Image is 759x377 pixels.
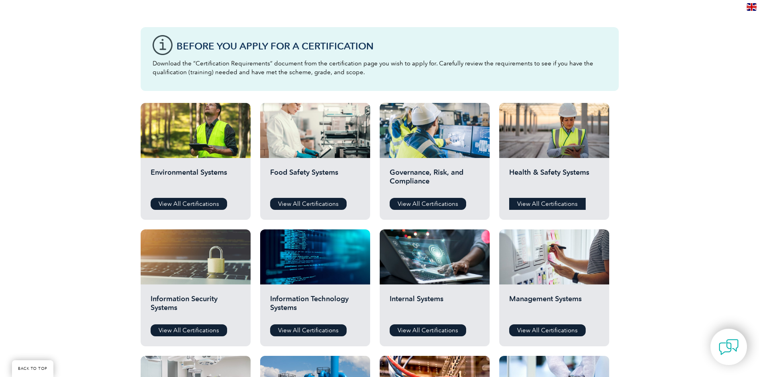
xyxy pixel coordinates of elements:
h2: Governance, Risk, and Compliance [390,168,480,192]
a: BACK TO TOP [12,360,53,377]
h2: Food Safety Systems [270,168,360,192]
h2: Environmental Systems [151,168,241,192]
a: View All Certifications [390,324,466,336]
h2: Internal Systems [390,294,480,318]
img: contact-chat.png [719,337,739,357]
a: View All Certifications [151,198,227,210]
a: View All Certifications [509,198,586,210]
h3: Before You Apply For a Certification [177,41,607,51]
h2: Health & Safety Systems [509,168,599,192]
h2: Information Security Systems [151,294,241,318]
a: View All Certifications [390,198,466,210]
h2: Information Technology Systems [270,294,360,318]
h2: Management Systems [509,294,599,318]
img: en [747,3,757,11]
a: View All Certifications [151,324,227,336]
a: View All Certifications [270,198,347,210]
p: Download the “Certification Requirements” document from the certification page you wish to apply ... [153,59,607,77]
a: View All Certifications [270,324,347,336]
a: View All Certifications [509,324,586,336]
